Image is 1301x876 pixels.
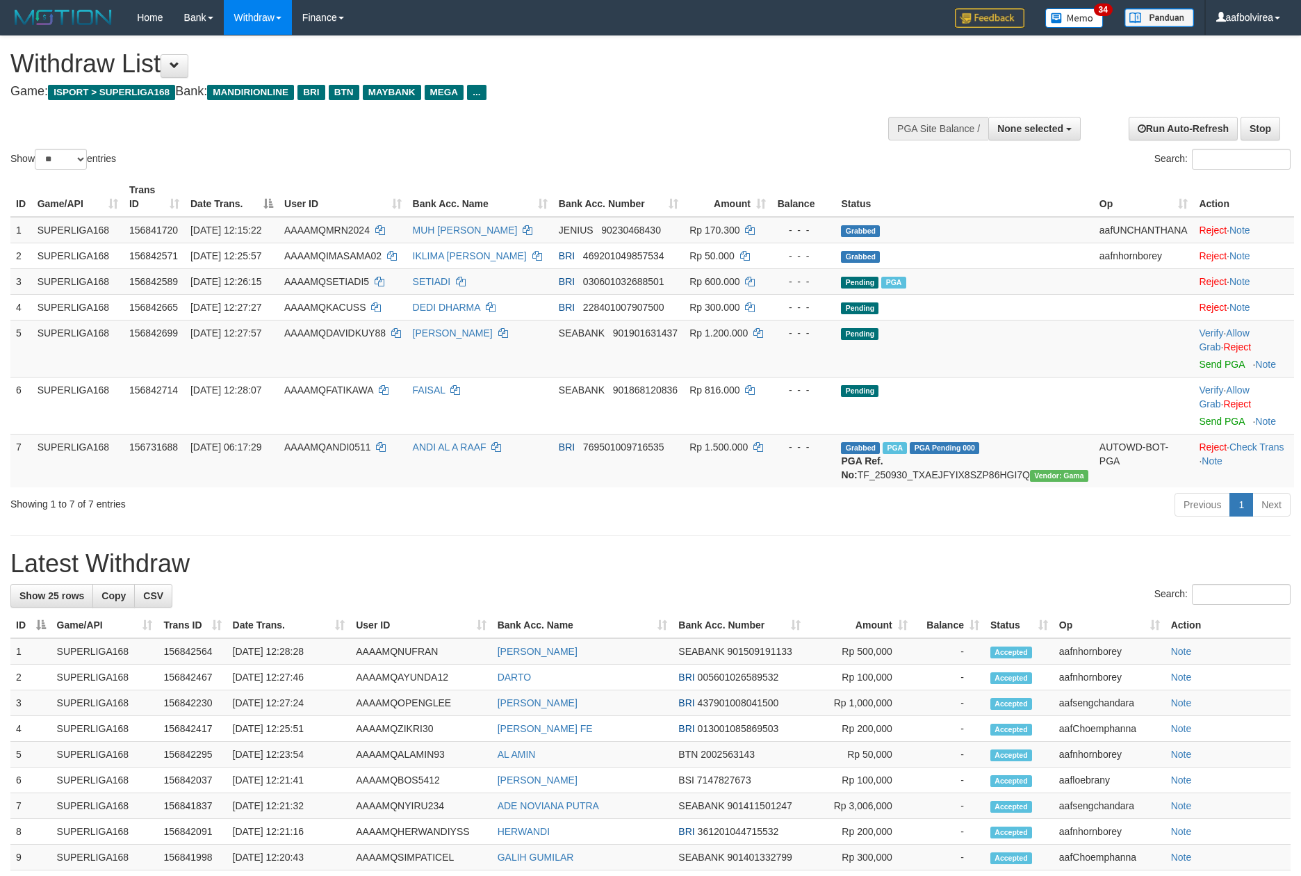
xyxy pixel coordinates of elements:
th: Status: activate to sort column ascending [985,613,1054,638]
td: [DATE] 12:21:41 [227,768,351,793]
a: Note [1171,723,1192,734]
td: - [913,716,985,742]
td: AAAAMQALAMIN93 [350,742,491,768]
td: - [913,742,985,768]
a: [PERSON_NAME] [498,646,578,657]
a: Allow Grab [1199,327,1249,352]
span: Copy 469201049857534 to clipboard [583,250,664,261]
label: Search: [1154,584,1291,605]
td: 1 [10,217,32,243]
td: 1 [10,638,51,665]
td: SUPERLIGA168 [51,638,158,665]
span: Copy 005601026589532 to clipboard [698,672,779,683]
span: Accepted [990,827,1032,838]
span: Copy [101,590,126,601]
th: Bank Acc. Number: activate to sort column ascending [673,613,806,638]
td: 3 [10,268,32,294]
a: GALIH GUMILAR [498,852,574,863]
span: [DATE] 12:26:15 [190,276,261,287]
td: 156842417 [158,716,227,742]
td: - [913,845,985,870]
a: Note [1171,774,1192,786]
span: None selected [997,123,1063,134]
td: SUPERLIGA168 [51,768,158,793]
b: PGA Ref. No: [841,455,883,480]
td: [DATE] 12:23:54 [227,742,351,768]
img: Button%20Memo.svg [1045,8,1104,28]
td: SUPERLIGA168 [32,243,124,268]
img: MOTION_logo.png [10,7,116,28]
a: Send PGA [1199,359,1244,370]
a: Run Auto-Refresh [1129,117,1238,140]
td: · · [1193,434,1294,487]
a: Note [1202,455,1222,467]
td: aafloebrany [1054,768,1165,793]
td: aafsengchandara [1054,793,1165,819]
span: BRI [678,672,694,683]
td: Rp 200,000 [806,819,913,845]
span: MAYBANK [363,85,421,100]
span: Accepted [990,647,1032,658]
span: AAAAMQKACUSS [284,302,366,313]
span: Pending [841,385,878,397]
span: SEABANK [678,800,724,811]
img: Feedback.jpg [955,8,1024,28]
span: [DATE] 12:28:07 [190,384,261,396]
th: Balance [771,177,836,217]
td: 9 [10,845,51,870]
span: Rp 600.000 [689,276,739,287]
span: [DATE] 12:27:57 [190,327,261,339]
span: Copy 437901008041500 to clipboard [698,697,779,708]
a: Note [1171,672,1192,683]
a: Note [1171,646,1192,657]
span: CSV [143,590,163,601]
a: Copy [92,584,135,608]
td: SUPERLIGA168 [32,434,124,487]
span: [DATE] 12:27:27 [190,302,261,313]
span: AAAAMQSETIADI5 [284,276,369,287]
a: [PERSON_NAME] [413,327,493,339]
span: PGA Pending [910,442,979,454]
a: Note [1171,697,1192,708]
a: DEDI DHARMA [413,302,480,313]
td: 156842564 [158,638,227,665]
th: Trans ID: activate to sort column ascending [158,613,227,638]
a: Reject [1199,276,1227,287]
span: ISPORT > SUPERLIGA168 [48,85,175,100]
span: Grabbed [841,225,880,237]
td: - [913,768,985,793]
a: [PERSON_NAME] FE [498,723,593,734]
span: AAAAMQMRN2024 [284,225,370,236]
span: JENIUS [559,225,594,236]
a: [PERSON_NAME] [498,697,578,708]
span: Copy 030601032688501 to clipboard [583,276,664,287]
td: [DATE] 12:21:32 [227,793,351,819]
input: Search: [1192,584,1291,605]
td: SUPERLIGA168 [51,793,158,819]
a: CSV [134,584,172,608]
span: BRI [559,441,575,453]
td: 2 [10,243,32,268]
span: Accepted [990,749,1032,761]
td: AAAAMQNYIRU234 [350,793,491,819]
th: Bank Acc. Number: activate to sort column ascending [553,177,684,217]
span: Copy 901868120836 to clipboard [613,384,678,396]
span: Rp 1.200.000 [689,327,748,339]
td: SUPERLIGA168 [51,665,158,690]
th: ID: activate to sort column descending [10,613,51,638]
a: Reject [1223,398,1251,409]
td: SUPERLIGA168 [51,845,158,870]
td: [DATE] 12:20:43 [227,845,351,870]
td: [DATE] 12:25:51 [227,716,351,742]
a: SETIADI [413,276,450,287]
td: [DATE] 12:27:24 [227,690,351,716]
span: Copy 769501009716535 to clipboard [583,441,664,453]
td: 156842295 [158,742,227,768]
span: BRI [297,85,325,100]
span: MEGA [425,85,464,100]
span: Accepted [990,672,1032,684]
span: Accepted [990,775,1032,787]
input: Search: [1192,149,1291,170]
span: · [1199,384,1249,409]
td: SUPERLIGA168 [51,819,158,845]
